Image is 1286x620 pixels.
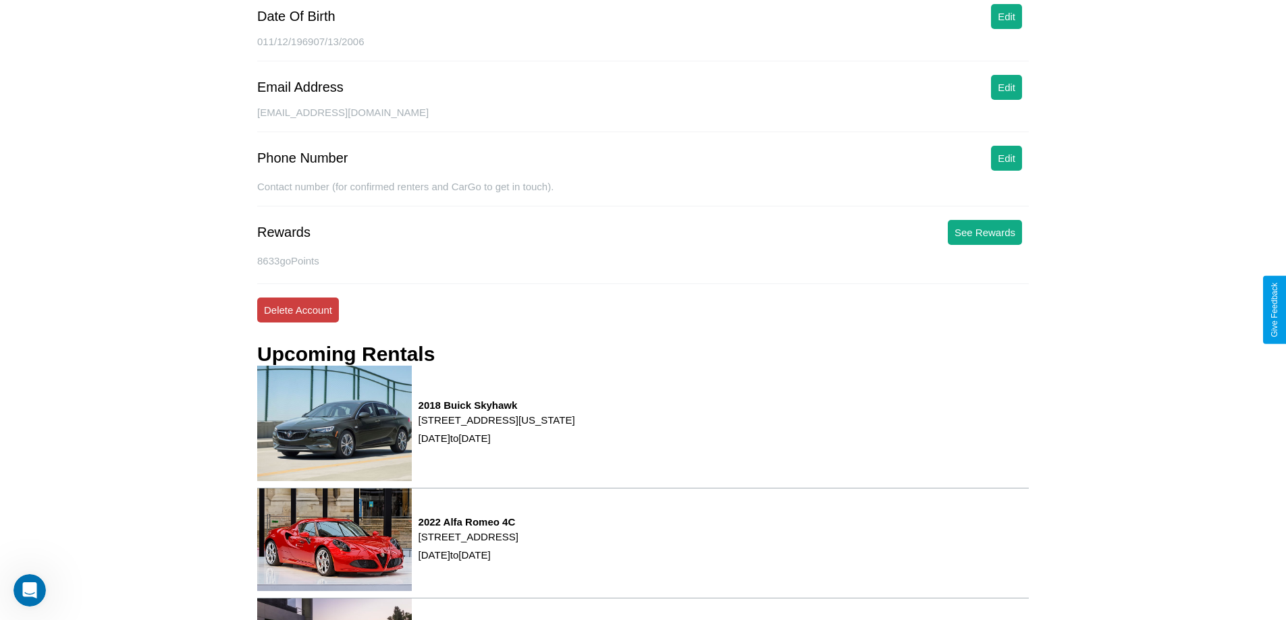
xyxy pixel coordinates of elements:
[257,150,348,166] div: Phone Number
[419,399,575,411] h3: 2018 Buick Skyhawk
[257,181,1029,206] div: Contact number (for confirmed renters and CarGo to get in touch).
[257,488,412,591] img: rental
[948,220,1022,245] button: See Rewards
[14,574,46,607] iframe: Intercom live chat
[257,343,435,366] h3: Upcoming Rentals
[419,528,518,546] p: [STREET_ADDRESS]
[991,4,1022,29] button: Edit
[257,252,1029,270] p: 8633 goPoints
[257,298,339,322] button: Delete Account
[257,366,412,481] img: rental
[1270,283,1279,337] div: Give Feedback
[991,75,1022,100] button: Edit
[991,146,1022,171] button: Edit
[257,225,311,240] div: Rewards
[419,546,518,564] p: [DATE] to [DATE]
[257,80,344,95] div: Email Address
[257,107,1029,132] div: [EMAIL_ADDRESS][DOMAIN_NAME]
[419,516,518,528] h3: 2022 Alfa Romeo 4C
[419,411,575,429] p: [STREET_ADDRESS][US_STATE]
[257,9,336,24] div: Date Of Birth
[419,429,575,447] p: [DATE] to [DATE]
[257,36,1029,61] div: 011/12/196907/13/2006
